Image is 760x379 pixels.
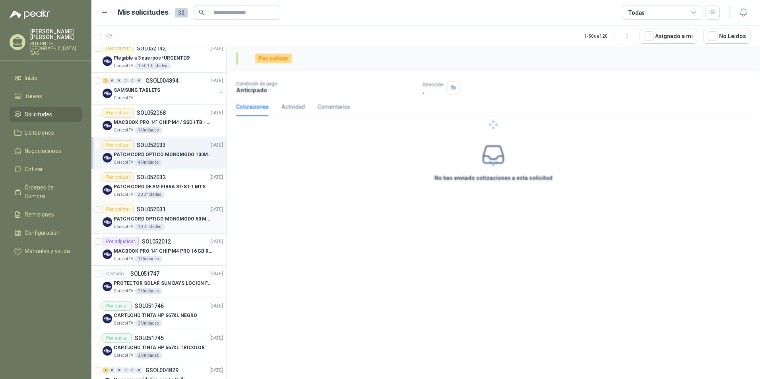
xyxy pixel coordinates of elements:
img: Company Logo [103,56,112,66]
p: Caracol TV [114,63,133,69]
p: [DATE] [209,45,223,52]
p: Caracol TV [114,127,133,133]
img: Company Logo [103,217,112,227]
div: 0 [136,78,142,83]
a: Por enviarSOL051745[DATE] Company LogoCARTUCHO TINTA HP 667XL TRICOLORCaracol TV2 Unidades [91,330,226,362]
a: Negociaciones [10,143,82,159]
div: 0 [116,78,122,83]
p: Caracol TV [114,224,133,230]
p: [PERSON_NAME] [PERSON_NAME] [30,29,82,40]
a: Por enviarSOL051746[DATE] Company LogoCARTUCHO TINTA HP 667XL NEGROCaracol TV2 Unidades [91,298,226,330]
a: Órdenes de Compra [10,180,82,204]
div: 4 Unidades [135,159,162,166]
a: Inicio [10,70,82,85]
p: MACBOOK PRO 14" CHIP M4 / SSD 1TB - 24 GB RAM [114,119,213,126]
span: Inicio [25,73,37,82]
p: Caracol TV [114,191,133,198]
p: CARTUCHO TINTA HP 667XL TRICOLOR [114,344,205,352]
img: Company Logo [103,121,112,130]
h1: Mis solicitudes [118,7,169,18]
p: Caracol TV [114,288,133,294]
span: Configuración [25,228,60,237]
div: Por adjudicar [103,237,139,246]
p: [DATE] [209,77,223,85]
div: Por cotizar [103,205,134,214]
a: Cotizar [10,162,82,177]
div: 0 [123,78,129,83]
div: 0 [130,78,136,83]
div: 0 [116,367,122,373]
p: MACBOOK PRO 14" CHIP M4 PRO 16 GB RAM 1TB [114,248,213,255]
p: SOL052032 [137,174,166,180]
a: 2 0 0 0 0 0 GSOL004894[DATE] Company LogoSAMSUNG TABLETSCaracol TV [103,76,225,101]
a: Por cotizarSOL052032[DATE] Company LogoPATCH CORD DE SM FIBRA ST-ST 1 MTSCaracol TV20 Unidades [91,169,226,201]
span: 32 [175,8,188,17]
p: PATCH CORD OPTICO MONOMODO 100MTS [114,151,213,159]
img: Company Logo [103,314,112,323]
p: SOL051746 [135,303,164,309]
span: Remisiones [25,210,54,219]
span: Tareas [25,92,42,101]
p: Plegable a 3 cuerpos *URGENTES* [114,54,191,62]
p: GSOL004829 [145,367,178,373]
span: Manuales y ayuda [25,247,70,255]
div: 0 [109,78,115,83]
button: No Leídos [704,29,750,44]
p: PATCH CORD DE SM FIBRA ST-ST 1 MTS [114,183,206,191]
p: [DATE] [209,238,223,246]
div: 1 Unidades [135,127,162,133]
a: Tareas [10,89,82,104]
img: Company Logo [103,153,112,162]
div: 20 Unidades [135,191,165,198]
a: Configuración [10,225,82,240]
p: [DATE] [209,174,223,181]
p: PROTECTOR SOLAR SUN DAYS LOCION FPS 50 CAJA X 24 UN [114,280,213,287]
a: Remisiones [10,207,82,222]
div: 2 Unidades [135,352,162,359]
div: 0 [136,367,142,373]
p: CARTUCHO TINTA HP 667XL NEGRO [114,312,197,319]
div: 2 Unidades [135,288,162,294]
div: Por enviar [103,333,132,343]
p: Caracol TV [114,256,133,262]
span: Órdenes de Compra [25,183,74,201]
span: Solicitudes [25,110,52,119]
p: SOL052068 [137,110,166,116]
p: [DATE] [209,335,223,342]
p: SOL052033 [137,142,166,148]
p: SOL051745 [135,335,164,341]
div: 1 - 50 de 120 [584,30,633,43]
div: 1 Unidades [135,256,162,262]
div: Por cotizar [103,108,134,118]
span: Negociaciones [25,147,61,155]
a: Manuales y ayuda [10,244,82,259]
div: 1.500 Unidades [135,63,171,69]
img: Company Logo [103,346,112,356]
div: 2 Unidades [135,320,162,327]
a: Por cotizarSOL052033[DATE] Company LogoPATCH CORD OPTICO MONOMODO 100MTSCaracol TV4 Unidades [91,137,226,169]
p: GSOL004894 [145,78,178,83]
div: Por enviar [103,301,132,311]
div: 10 Unidades [135,224,165,230]
a: CerradoSOL051747[DATE] Company LogoPROTECTOR SOLAR SUN DAYS LOCION FPS 50 CAJA X 24 UNCaracol TV2... [91,266,226,298]
div: Por cotizar [103,172,134,182]
p: [DATE] [209,109,223,117]
span: Cotizar [25,165,43,174]
a: Por adjudicarSOL052012[DATE] Company LogoMACBOOK PRO 14" CHIP M4 PRO 16 GB RAM 1TBCaracol TV1 Uni... [91,234,226,266]
img: Company Logo [103,89,112,98]
div: 2 [103,367,109,373]
img: Company Logo [103,282,112,291]
img: Company Logo [103,185,112,195]
p: Caracol TV [114,95,133,101]
p: SOL052031 [137,207,166,212]
a: Por cotizarSOL052031[DATE] Company LogoPATCH CORD OPTICO MONOMODO 50 MTSCaracol TV10 Unidades [91,201,226,234]
p: [DATE] [209,206,223,213]
p: SOL052012 [142,239,171,244]
p: [DATE] [209,367,223,374]
div: Por cotizar [103,44,134,53]
a: Por cotizarSOL052068[DATE] Company LogoMACBOOK PRO 14" CHIP M4 / SSD 1TB - 24 GB RAMCaracol TV1 U... [91,105,226,137]
p: [DATE] [209,302,223,310]
p: Caracol TV [114,320,133,327]
div: 0 [130,367,136,373]
p: SITECH DE [GEOGRAPHIC_DATA] SAS [30,41,82,56]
